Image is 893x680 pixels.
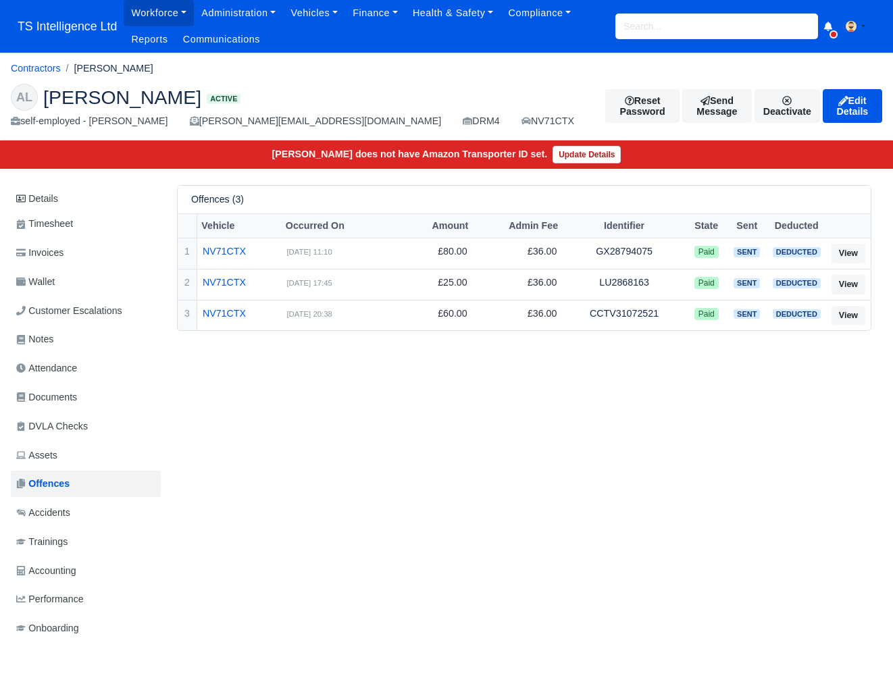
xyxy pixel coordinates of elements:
[11,63,61,74] a: Contractors
[832,306,865,325] a: View
[286,279,332,287] small: [DATE] 17:45
[191,194,244,205] h6: Offences (3)
[11,558,161,584] a: Accounting
[11,471,161,497] a: Offences
[562,300,686,330] td: CCTV31072521
[11,269,161,295] a: Wallet
[562,238,686,269] td: GX28794075
[203,244,276,259] a: NV71CTX
[11,615,161,642] a: Onboarding
[463,113,500,129] div: DRM4
[521,113,574,129] a: NV71CTX
[43,88,201,107] span: [PERSON_NAME]
[403,269,472,300] td: £25.00
[11,211,161,237] a: Timesheet
[11,13,124,40] span: TS Intelligence Ltd
[605,89,680,123] button: Reset Password
[16,505,70,521] span: Accidents
[694,277,719,289] span: Paid
[16,534,68,550] span: Trainings
[473,269,563,300] td: £36.00
[16,592,84,607] span: Performance
[203,306,276,321] a: NV71CTX
[16,274,55,290] span: Wallet
[16,419,88,434] span: DVLA Checks
[767,213,826,238] th: Deducted
[190,113,442,129] div: [PERSON_NAME][EMAIL_ADDRESS][DOMAIN_NAME]
[11,240,161,266] a: Invoices
[832,244,865,263] a: View
[178,238,197,269] td: 1
[197,213,281,238] th: Vehicle
[11,298,161,324] a: Customer Escalations
[281,213,403,238] th: Occurred On
[832,275,865,294] a: View
[16,621,79,636] span: Onboarding
[11,186,161,211] a: Details
[473,238,563,269] td: £36.00
[734,278,760,288] span: Sent
[473,300,563,330] td: £36.00
[773,309,821,319] span: Deducted
[694,246,719,258] span: Paid
[16,476,70,492] span: Offences
[16,303,122,319] span: Customer Escalations
[686,213,727,238] th: State
[11,500,161,526] a: Accidents
[61,61,153,76] li: [PERSON_NAME]
[823,89,882,123] a: Edit Details
[403,213,472,238] th: Amount
[694,308,719,320] span: Paid
[553,146,621,163] a: Update Details
[615,14,818,39] input: Search...
[176,26,268,53] a: Communications
[755,89,820,123] a: Deactivate
[562,213,686,238] th: Identifier
[11,84,38,111] div: AL
[286,310,332,318] small: [DATE] 20:38
[286,248,332,256] small: [DATE] 11:10
[207,94,240,104] span: Active
[562,269,686,300] td: LU2868163
[773,247,821,257] span: Deducted
[11,14,124,40] a: TS Intelligence Ltd
[403,238,472,269] td: £80.00
[403,300,472,330] td: £60.00
[11,442,161,469] a: Assets
[11,413,161,440] a: DVLA Checks
[203,275,276,290] a: NV71CTX
[16,390,77,405] span: Documents
[16,361,77,376] span: Attendance
[124,26,175,53] a: Reports
[11,586,161,612] a: Performance
[11,355,161,382] a: Attendance
[727,213,767,238] th: Sent
[11,384,161,411] a: Documents
[734,247,760,257] span: Sent
[734,309,760,319] span: Sent
[16,448,57,463] span: Assets
[16,563,76,579] span: Accounting
[11,113,168,129] div: self-employed - [PERSON_NAME]
[682,89,752,123] a: Send Message
[11,326,161,352] a: Notes
[16,216,73,232] span: Timesheet
[178,269,197,300] td: 2
[11,529,161,555] a: Trainings
[473,213,563,238] th: Admin Fee
[16,332,53,347] span: Notes
[1,73,892,140] div: Abel Ionatan Luca
[16,245,63,261] span: Invoices
[773,278,821,288] span: Deducted
[178,300,197,330] td: 3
